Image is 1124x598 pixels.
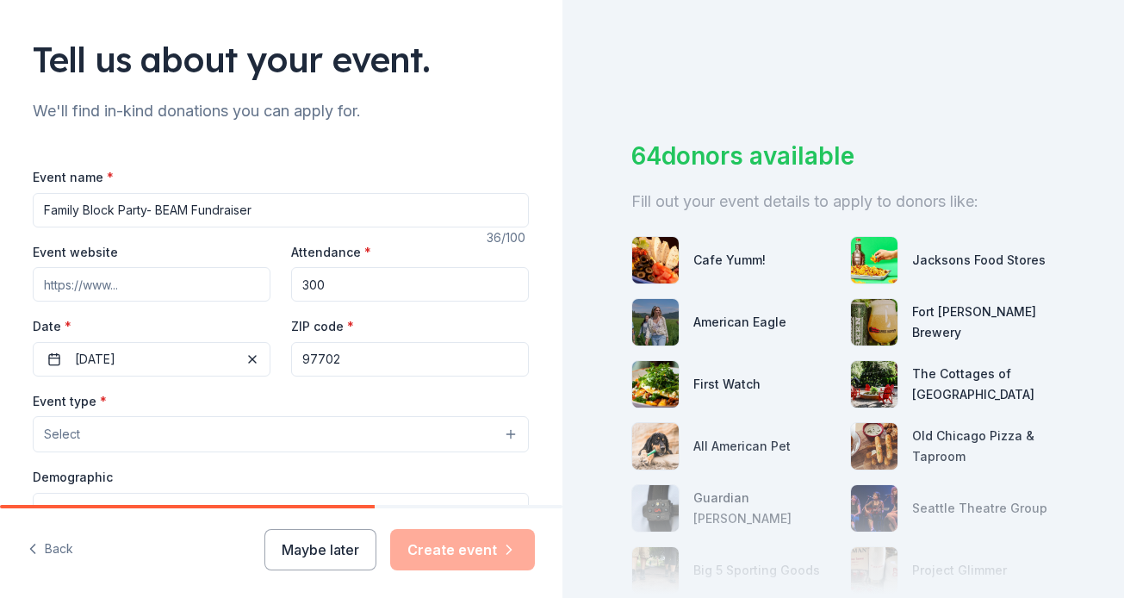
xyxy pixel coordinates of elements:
button: Back [28,532,73,568]
input: 12345 (U.S. only) [291,342,529,377]
label: Demographic [33,469,113,486]
span: Select [44,424,80,445]
label: Event website [33,244,118,261]
label: ZIP code [291,318,354,335]
img: photo for First Watch [632,361,679,408]
label: Attendance [291,244,371,261]
div: Fill out your event details to apply to donors like: [631,188,1056,215]
input: https://www... [33,267,270,302]
input: 20 [291,267,529,302]
div: Fort [PERSON_NAME] Brewery [912,302,1055,343]
div: Cafe Yumm! [693,250,766,271]
label: Date [33,318,270,335]
label: Event name [33,169,114,186]
img: photo for American Eagle [632,299,679,346]
label: Event type [33,393,107,410]
div: Jacksons Food Stores [912,250,1046,271]
span: Select [44,501,80,521]
div: Tell us about your event. [33,35,529,84]
div: We'll find in-kind donations you can apply for. [33,97,529,125]
div: 36 /100 [487,227,529,248]
div: First Watch [693,374,761,395]
div: 64 donors available [631,138,1056,174]
img: photo for Jacksons Food Stores [851,237,897,283]
img: photo for Cafe Yumm! [632,237,679,283]
img: photo for The Cottages of Napa Valley [851,361,897,408]
img: photo for Fort George Brewery [851,299,897,346]
button: Select [33,416,529,452]
button: Select [33,493,529,529]
div: The Cottages of [GEOGRAPHIC_DATA] [912,364,1055,405]
div: American Eagle [693,312,786,333]
button: [DATE] [33,342,270,377]
input: Spring Fundraiser [33,193,529,227]
button: Maybe later [264,529,376,570]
